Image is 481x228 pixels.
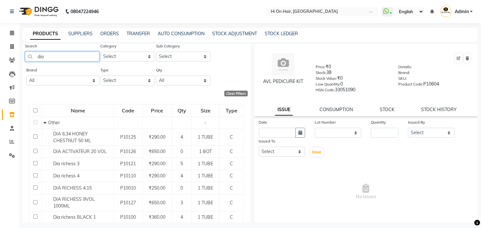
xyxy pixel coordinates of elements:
div: AVL PEDICURE KIT [261,78,306,85]
div: P10604 [398,81,471,90]
span: 1 TUBE [198,185,213,191]
span: 1 TUBE [198,173,213,179]
span: ₹250.00 [149,185,165,191]
span: 3 [180,200,183,206]
label: Stock: [316,70,326,76]
span: C [230,173,233,179]
a: SUPPLIERS [68,31,93,37]
span: C [230,161,233,167]
span: 1 TUBE [198,200,213,206]
a: AUTO CONSUMPTION [158,31,204,37]
span: ₹290.00 [149,161,165,167]
span: 1 TUBE [198,161,213,167]
span: - [204,120,206,126]
div: 33051090 [316,86,389,95]
span: P10010 [120,185,136,191]
div: 0 [316,81,389,90]
label: Details: [398,64,412,70]
span: P10110 [120,173,136,179]
a: STOCK [380,107,394,112]
b: 08047224946 [70,3,99,20]
div: Size [192,105,219,116]
span: ₹290.00 [149,173,165,179]
span: 4 [180,173,183,179]
label: Issued By [408,119,425,125]
span: 0 [180,185,183,191]
a: STOCK ADJUSTMENT [212,31,257,37]
span: 4 [180,134,183,140]
span: P10100 [120,214,136,220]
span: P10121 [120,161,136,167]
span: ₹360.00 [149,214,165,220]
label: Type [101,67,109,73]
span: C [230,134,233,140]
span: P10127 [120,200,136,206]
div: Clear Filters [224,91,248,96]
input: Search by product name or code [25,52,99,61]
span: C [230,214,233,220]
span: DIA ACTIVATEUR 20 VOL [53,149,107,154]
span: Issue [312,150,321,154]
span: DIA 6.34 HONEY CHESTNUT 50 ML [53,131,91,143]
label: Product Code: [398,81,423,87]
span: DIA RICHESS 4.15 [53,185,92,191]
span: 1 TUBE [198,214,213,220]
span: Dia richess 3 [53,161,79,167]
span: No Issues [259,160,473,224]
span: 0 [180,149,183,154]
img: logo [16,3,60,20]
img: Admin [440,6,452,17]
a: ORDERS [100,31,119,37]
div: ₹0 [316,75,389,84]
a: PRODUCTS [30,28,61,40]
label: Brand [26,67,37,73]
a: TRANSFER [127,31,150,37]
span: Admin [455,8,469,15]
div: Code [114,105,142,116]
label: Search [25,43,37,49]
div: Name [42,105,113,116]
label: SKU: [398,76,407,81]
span: C [230,185,233,191]
span: Collapse Row [44,120,48,126]
span: P10126 [120,149,136,154]
label: Brand: [398,70,410,76]
span: DIA RICHESS 9VOL 1000ML [53,196,95,209]
label: Issued To [259,138,276,144]
span: 1 TUBE [198,134,213,140]
span: ₹290.00 [149,134,165,140]
a: STOCK LEDGER [265,31,298,37]
label: Price: [316,64,326,70]
label: Lot Number [315,119,336,125]
span: Dia richess 4 [53,173,79,179]
div: Qty [172,105,191,116]
span: C [230,149,233,154]
label: Low Quantity: [316,81,340,87]
img: avatar [272,53,294,76]
label: Date [259,119,268,125]
label: Category [101,43,117,49]
span: C [230,200,233,206]
label: Stock Value: [316,76,337,81]
a: STOCK HISTORY [421,107,457,112]
div: Price [143,105,171,116]
span: 5 [180,161,183,167]
label: Qty [156,67,162,73]
label: Sub Category [156,43,180,49]
span: ₹650.00 [149,200,165,206]
span: ₹650.00 [149,149,165,154]
span: 4 [180,214,183,220]
div: 38 [316,69,389,78]
span: Dia richess BLACK 1 [53,214,96,220]
label: HSN Code: [316,87,335,93]
div: Type [220,105,243,116]
a: CONSUMPTION [320,107,353,112]
span: P10125 [120,134,136,140]
div: ₹0 [316,63,389,72]
label: Quantity [371,119,386,125]
a: ISSUE [275,104,293,116]
span: 1 BOT [199,149,212,154]
span: Other [48,120,60,126]
button: Issue [311,148,323,157]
